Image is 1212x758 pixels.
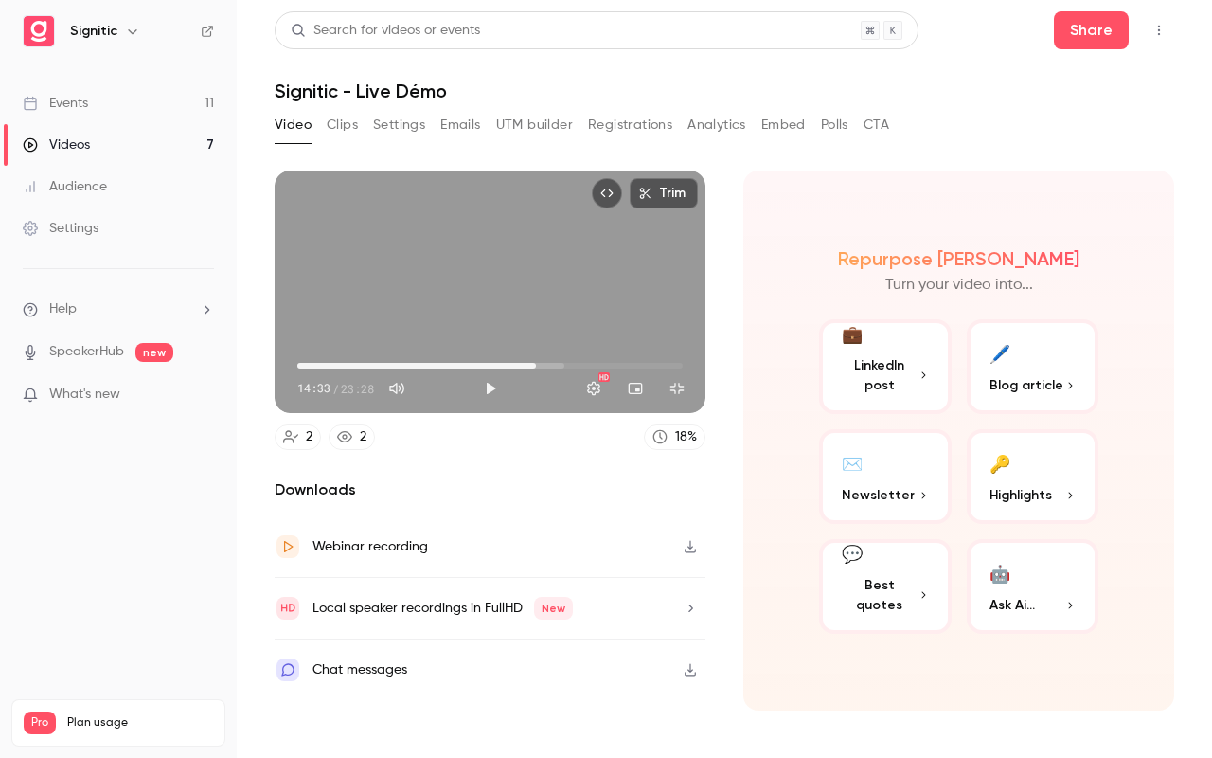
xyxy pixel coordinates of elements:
h2: Downloads [275,478,705,501]
button: Play [472,370,509,407]
button: 💬Best quotes [819,539,952,634]
h1: Signitic - Live Démo [275,80,1174,102]
button: Top Bar Actions [1144,15,1174,45]
a: SpeakerHub [49,342,124,362]
span: What's new [49,385,120,405]
div: 🤖 [989,558,1010,587]
div: HD [598,372,610,382]
div: ✉️ [842,448,863,478]
button: Settings [575,370,613,407]
button: Embed video [592,178,622,208]
span: New [534,597,573,620]
div: 18 % [675,427,697,447]
button: Registrations [588,110,672,140]
button: Trim [630,178,698,208]
button: Video [275,110,312,140]
button: Embed [761,110,806,140]
div: 🖊️ [989,338,1010,368]
div: Videos [23,135,90,154]
span: Pro [24,712,56,734]
span: Highlights [989,485,1052,505]
button: Settings [373,110,425,140]
a: 18% [644,424,705,450]
div: 🔑 [989,448,1010,478]
h6: Signitic [70,22,117,41]
button: 🤖Ask Ai... [967,539,1099,634]
div: Search for videos or events [291,21,480,41]
a: 2 [329,424,375,450]
img: Signitic [24,16,54,46]
button: ✉️Newsletter [819,429,952,524]
p: Turn your video into... [885,274,1033,297]
div: Events [23,94,88,113]
a: 2 [275,424,321,450]
div: Audience [23,177,107,196]
div: 💼 [842,322,863,348]
div: 💬 [842,542,863,568]
h2: Repurpose [PERSON_NAME] [838,247,1079,270]
span: Help [49,299,77,319]
button: Mute [378,370,416,407]
span: Plan usage [67,715,213,731]
div: Webinar recording [312,535,428,558]
span: Best quotes [842,575,918,615]
div: Chat messages [312,659,407,681]
span: new [135,343,173,362]
button: CTA [864,110,889,140]
span: Ask Ai... [989,595,1035,615]
div: Settings [23,219,98,238]
button: Analytics [687,110,746,140]
li: help-dropdown-opener [23,299,214,319]
button: Emails [440,110,480,140]
button: UTM builder [496,110,573,140]
div: 2 [306,427,312,447]
span: 14:33 [297,380,330,397]
span: / [332,380,339,397]
button: Polls [821,110,848,140]
button: Share [1054,11,1129,49]
button: 🖊️Blog article [967,319,1099,414]
span: LinkedIn post [842,355,918,395]
div: 2 [360,427,366,447]
button: Turn on miniplayer [616,370,654,407]
span: Blog article [989,375,1063,395]
button: Exit full screen [658,370,696,407]
button: 💼LinkedIn post [819,319,952,414]
button: Clips [327,110,358,140]
div: Local speaker recordings in FullHD [312,597,573,620]
button: 🔑Highlights [967,429,1099,524]
div: 14:33 [297,380,374,397]
span: Newsletter [842,485,915,505]
span: 23:28 [341,380,374,397]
